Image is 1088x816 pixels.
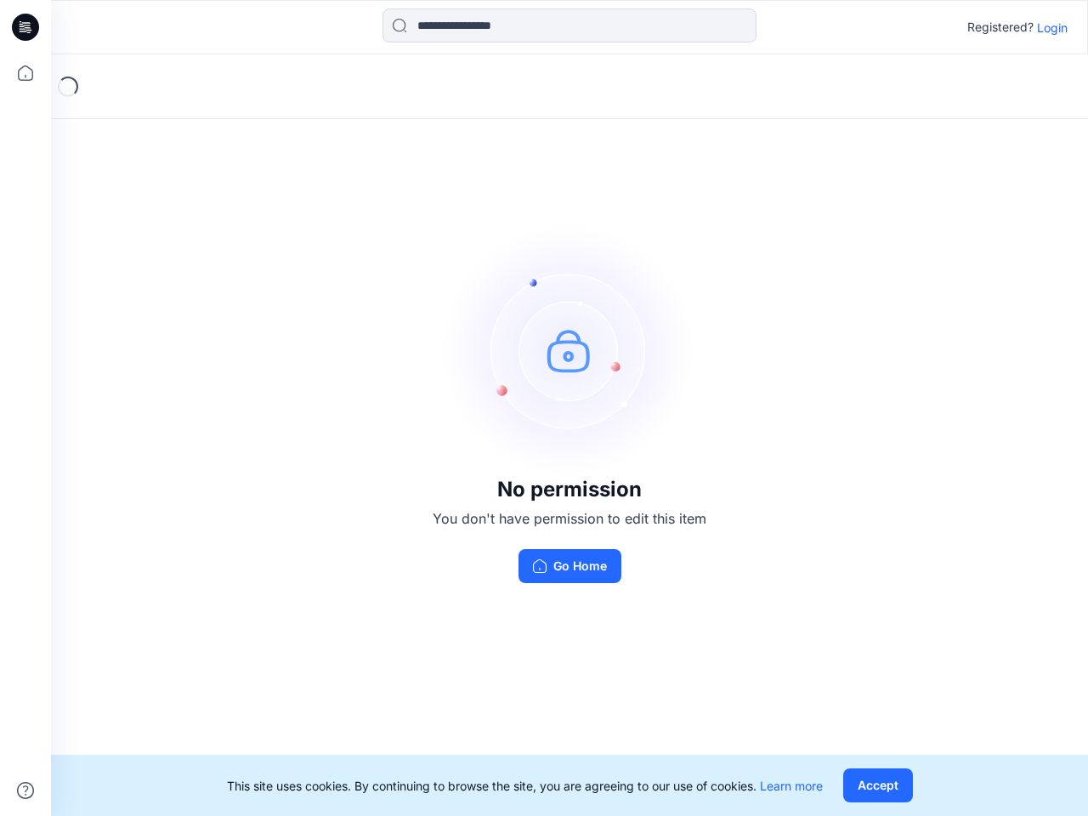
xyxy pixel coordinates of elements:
[227,777,823,795] p: This site uses cookies. By continuing to browse the site, you are agreeing to our use of cookies.
[760,779,823,793] a: Learn more
[1037,19,1068,37] p: Login
[442,223,697,478] img: no-perm.svg
[518,549,621,583] button: Go Home
[433,508,706,529] p: You don't have permission to edit this item
[433,478,706,501] h3: No permission
[967,17,1034,37] p: Registered?
[843,768,913,802] button: Accept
